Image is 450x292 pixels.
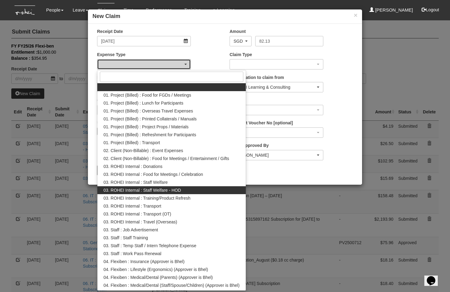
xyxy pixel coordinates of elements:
span: 01. Project (Billed) : Lunch for Participants [103,100,183,106]
label: Amount [230,28,246,34]
label: Receipt Date [97,28,123,34]
span: 01. Project (Billed) : Refreshment for Participants [103,132,196,138]
span: 03. Staff : Staff Training [103,235,148,241]
button: Shuhui Lee [230,150,323,160]
div: SGD [234,38,244,44]
span: 03. Staff : Temp Staff / Intern Telephone Expense [103,243,196,249]
span: 03. ROHEI Internal : Staff Welfare - HOD [103,187,181,193]
span: 01. Project (Billed) : Overseas Travel Expenses [103,108,193,114]
span: 03. ROHEI Internal : Donations [103,163,162,169]
button: SGD [230,36,252,46]
span: 04. Flexiben : Medical/Dental (Parents) (Approver is Bhel) [103,274,213,280]
label: Expense Type [97,52,125,58]
span: 03. ROHEI Internal : Food for Meetings / Celebration [103,171,203,177]
label: Organisation to claim from [230,74,284,80]
span: 04. Flexiben : Insurance (Approver is Bhel) [103,258,184,265]
label: To Be Approved By [230,142,269,148]
span: 03. Staff : Job Advertisement [103,227,158,233]
span: 03. ROHEI Internal : Transport (OT) [103,211,171,217]
span: 04. Flexiben : Medical/Dental (Staff/Spouse/Children) (Approver is Bhel) [103,282,240,288]
span: 01. Project (Billed) : Project Props / Materials [103,124,189,130]
iframe: chat widget [424,268,444,286]
span: 03. ROHEI Internal : Travel (Overseas) [103,219,177,225]
input: Search [100,72,243,82]
span: 03. ROHEI Internal : Training/Product Refresh [103,195,191,201]
input: d/m/yyyy [97,36,191,46]
span: 03. ROHEI Internal : Transport [103,203,161,209]
span: 04. Flexiben : Lifestyle (Ergonomics) (Approver is Bhel) [103,266,208,272]
span: 03. ROHEI Internal : Staff Welfare [103,179,168,185]
span: 01. Project (Billed) : Printed Collaterals / Manuals [103,116,197,122]
span: 02. Client (Non-Billable) : Event Expenses [103,148,183,154]
span: 01. Project (Billed) : Food for FGDs / Meetings [103,92,191,98]
div: [PERSON_NAME] [234,152,316,158]
span: 02. Client (Non-Billable) : Food for Meetings / Entertainment / Gifts [103,155,229,162]
b: New Claim [93,13,120,19]
div: ROHEI Learning & Consulting [234,84,316,90]
label: Claim Type [230,52,252,58]
span: 01. Project (Billed) : Transport [103,140,160,146]
button: ROHEI Learning & Consulting [230,82,323,92]
label: Payment Voucher No [optional] [230,120,293,126]
span: 03. Staff : Work Pass Renewal [103,251,161,257]
button: × [354,12,357,18]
